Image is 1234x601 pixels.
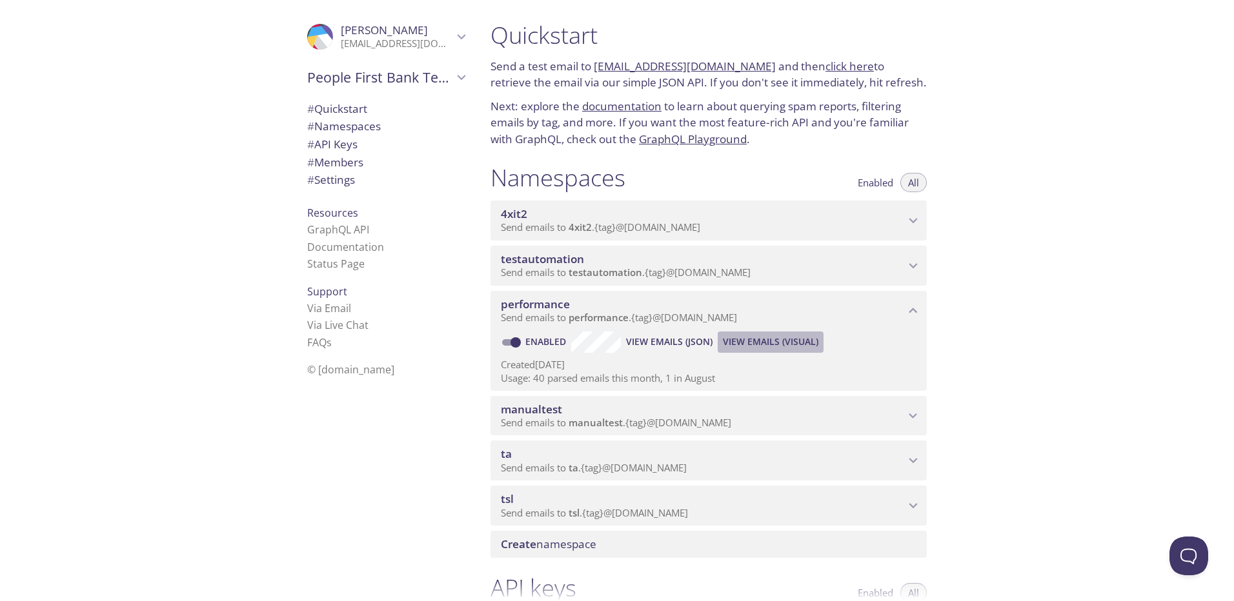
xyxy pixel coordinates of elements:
[501,506,688,519] span: Send emails to . {tag} @[DOMAIN_NAME]
[307,172,314,187] span: #
[569,506,580,519] span: tsl
[307,155,363,170] span: Members
[341,37,453,50] p: [EMAIL_ADDRESS][DOMAIN_NAME]
[501,221,700,233] span: Send emails to . {tag} @[DOMAIN_NAME]
[569,266,642,279] span: testautomation
[501,402,562,417] span: manualtest
[307,137,314,152] span: #
[501,251,584,266] span: testautomation
[297,61,475,94] div: People First Bank Testing Services
[501,266,751,279] span: Send emails to . {tag} @[DOMAIN_NAME]
[307,335,332,350] a: FAQ
[582,99,662,113] a: documentation
[307,206,358,220] span: Resources
[491,531,927,558] div: Create namespace
[491,440,927,480] div: ta namespace
[491,291,927,331] div: performance namespace
[501,446,512,461] span: ta
[297,117,475,135] div: Namespaces
[639,132,747,146] a: GraphQL Playground
[850,173,901,192] button: Enabled
[307,119,314,133] span: #
[569,311,629,324] span: performance
[307,101,314,116] span: #
[491,21,927,50] h1: Quickstart
[501,537,536,551] span: Create
[307,222,369,237] a: GraphQL API
[341,23,428,37] span: [PERSON_NAME]
[491,396,927,436] div: manualtest namespace
[297,135,475,153] div: API Keys
[297,153,475,172] div: Members
[307,119,381,133] span: Namespaces
[501,297,570,311] span: performance
[501,371,916,385] p: Usage: 40 parsed emails this month, 1 in August
[723,334,818,350] span: View Emails (Visual)
[900,173,927,192] button: All
[491,486,927,526] div: tsl namespace
[297,15,475,58] div: Sobana Swaminathan
[569,416,623,429] span: manualtest
[569,461,578,474] span: ta
[327,335,332,350] span: s
[501,206,527,221] span: 4xit2
[501,311,737,324] span: Send emails to . {tag} @[DOMAIN_NAME]
[501,416,731,429] span: Send emails to . {tag} @[DOMAIN_NAME]
[825,59,874,74] a: click here
[594,59,776,74] a: [EMAIL_ADDRESS][DOMAIN_NAME]
[307,362,394,377] span: © [DOMAIN_NAME]
[501,358,916,371] p: Created [DATE]
[307,240,384,254] a: Documentation
[491,98,927,148] p: Next: explore the to learn about querying spam reports, filtering emails by tag, and more. If you...
[491,246,927,286] div: testautomation namespace
[307,257,365,271] a: Status Page
[491,201,927,241] div: 4xit2 namespace
[501,537,596,551] span: namespace
[297,171,475,189] div: Team Settings
[621,331,718,352] button: View Emails (JSON)
[491,163,625,192] h1: Namespaces
[501,491,514,506] span: tsl
[307,318,369,332] a: Via Live Chat
[569,221,592,233] span: 4xit2
[626,334,713,350] span: View Emails (JSON)
[718,331,824,352] button: View Emails (Visual)
[307,137,358,152] span: API Keys
[297,100,475,118] div: Quickstart
[491,58,927,91] p: Send a test email to and then to retrieve the email via our simple JSON API. If you don't see it ...
[307,172,355,187] span: Settings
[1169,537,1208,575] iframe: Help Scout Beacon - Open
[501,461,687,474] span: Send emails to . {tag} @[DOMAIN_NAME]
[307,155,314,170] span: #
[307,68,453,86] span: People First Bank Testing Services
[307,101,367,116] span: Quickstart
[307,301,351,315] a: Via Email
[307,284,347,299] span: Support
[523,335,571,348] a: Enabled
